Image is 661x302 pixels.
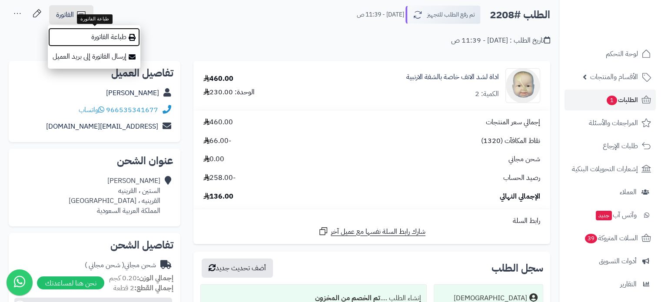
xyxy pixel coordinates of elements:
span: أدوات التسويق [599,255,637,267]
span: الأقسام والمنتجات [590,71,638,83]
small: 2 قطعة [113,283,173,293]
div: الكمية: 2 [475,89,499,99]
strong: إجمالي الوزن: [137,273,173,283]
h2: عنوان الشحن [16,156,173,166]
span: الفاتورة [56,10,74,20]
span: 0.00 [203,154,224,164]
h2: تفاصيل الشحن [16,240,173,250]
span: -258.00 [203,173,236,183]
a: الطلبات1 [565,90,656,110]
span: التقارير [620,278,637,290]
span: لوحة التحكم [606,48,638,60]
a: [EMAIL_ADDRESS][DOMAIN_NAME] [46,121,158,132]
a: إرسال الفاتورة إلى بريد العميل [48,47,140,66]
span: ( شحن مجاني ) [85,260,124,270]
a: أدوات التسويق [565,251,656,272]
span: 39 [585,234,597,243]
span: إشعارات التحويلات البنكية [572,163,638,175]
img: logo-2.png [602,21,653,40]
span: الإجمالي النهائي [500,192,540,202]
span: -66.00 [203,136,231,146]
h3: سجل الطلب [492,263,543,273]
span: رصيد الحساب [503,173,540,183]
span: الطلبات [606,94,638,106]
span: نقاط المكافآت (1320) [481,136,540,146]
a: وآتس آبجديد [565,205,656,226]
button: أضف تحديث جديد [202,259,273,278]
span: العملاء [620,186,637,198]
span: وآتس آب [595,209,637,221]
div: الوحدة: 230.00 [203,87,255,97]
span: طلبات الإرجاع [603,140,638,152]
span: شارك رابط السلة نفسها مع عميل آخر [331,227,425,237]
div: رابط السلة [197,216,547,226]
div: [PERSON_NAME] الستين ، القرينيه القرينيه ، [GEOGRAPHIC_DATA] المملكة العربية السعودية [69,176,160,216]
span: 1 [607,96,617,105]
span: 136.00 [203,192,233,202]
span: جديد [596,211,612,220]
a: [PERSON_NAME] [106,88,159,98]
a: المراجعات والأسئلة [565,113,656,133]
a: 966535341677 [106,105,158,115]
div: تاريخ الطلب : [DATE] - 11:39 ص [451,36,550,46]
a: طلبات الإرجاع [565,136,656,156]
a: التقارير [565,274,656,295]
div: طباعة الفاتورة [77,14,113,24]
div: 460.00 [203,74,233,84]
a: إشعارات التحويلات البنكية [565,159,656,179]
a: طباعة الفاتورة [48,27,140,47]
span: شحن مجاني [508,154,540,164]
img: Dynacleft%205-90x90.png [506,68,540,103]
h2: تفاصيل العميل [16,68,173,78]
span: 460.00 [203,117,233,127]
a: اداة لشد الانف خاصة بالشفة الارنبية [406,72,499,82]
small: [DATE] - 11:39 ص [357,10,404,19]
a: شارك رابط السلة نفسها مع عميل آخر [318,226,425,237]
strong: إجمالي القطع: [134,283,173,293]
button: تم رفع الطلب للتجهيز [405,6,481,24]
div: شحن مجاني [85,260,156,270]
a: العملاء [565,182,656,202]
span: المراجعات والأسئلة [589,117,638,129]
a: لوحة التحكم [565,43,656,64]
a: السلات المتروكة39 [565,228,656,249]
small: 0.20 كجم [109,273,173,283]
a: واتساب [79,105,104,115]
span: إجمالي سعر المنتجات [486,117,540,127]
a: الفاتورة [49,5,93,24]
span: السلات المتروكة [584,232,638,244]
h2: الطلب #2208 [490,6,550,24]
